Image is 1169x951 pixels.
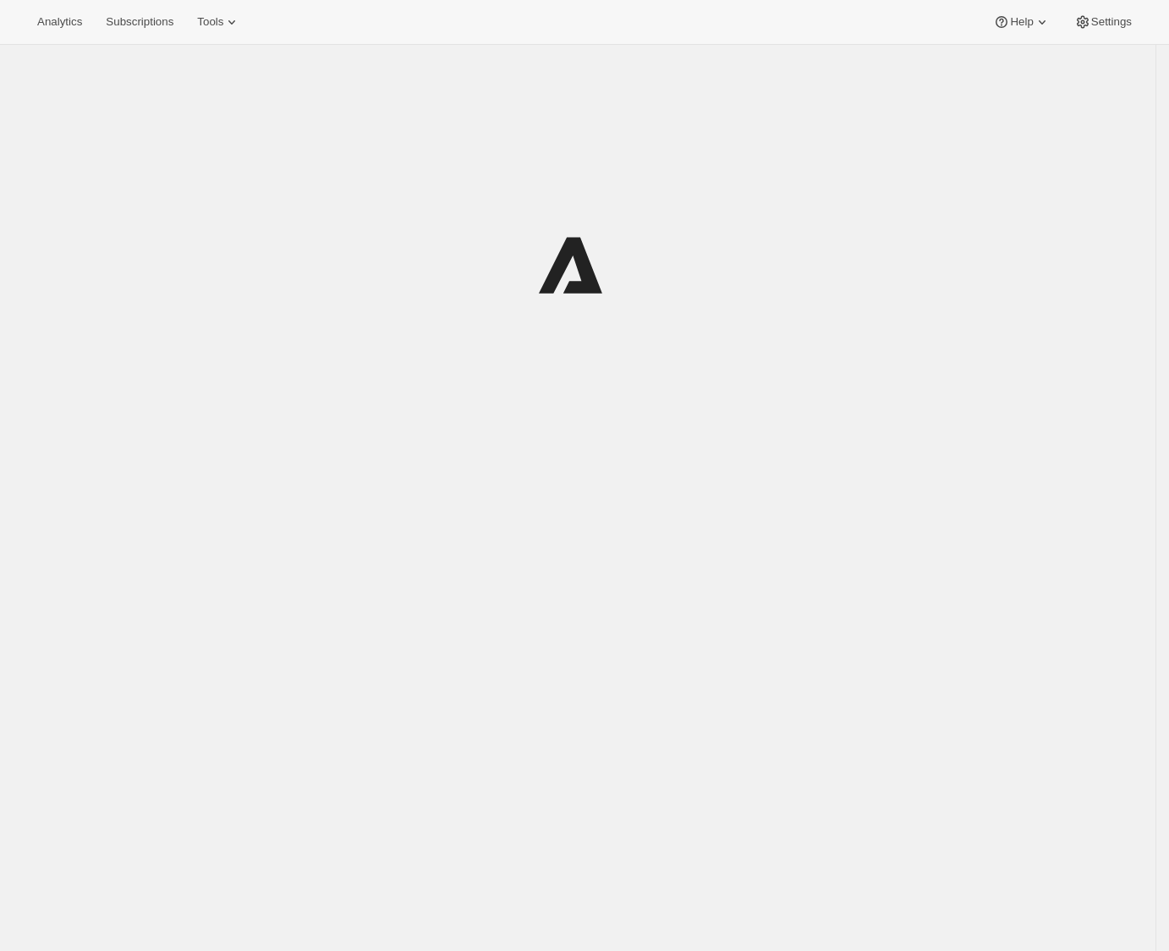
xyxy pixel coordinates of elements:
[27,10,92,34] button: Analytics
[187,10,250,34] button: Tools
[96,10,184,34] button: Subscriptions
[106,15,173,29] span: Subscriptions
[983,10,1060,34] button: Help
[1091,15,1132,29] span: Settings
[37,15,82,29] span: Analytics
[1064,10,1142,34] button: Settings
[1010,15,1033,29] span: Help
[197,15,223,29] span: Tools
